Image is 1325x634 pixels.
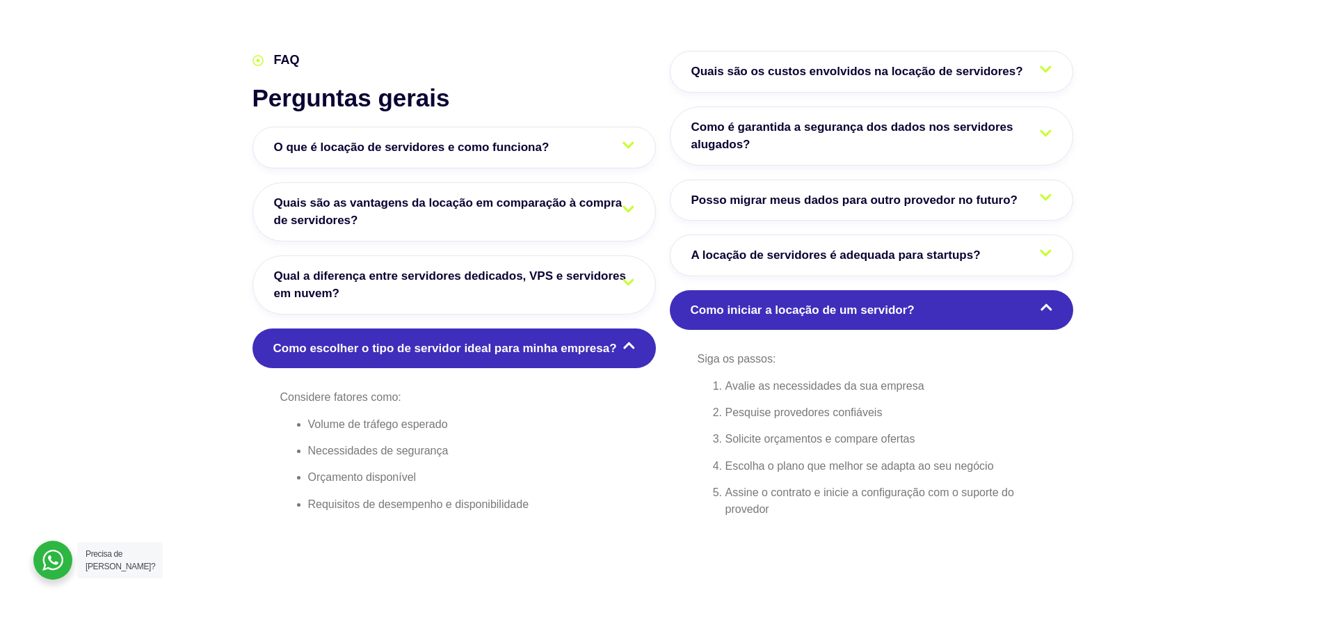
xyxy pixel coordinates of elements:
a: Quais são as vantagens da locação em comparação à compra de servidores? [252,182,656,241]
a: O que é locação de servidores e como funciona? [252,127,656,168]
a: Qual a diferença entre servidores dedicados, VPS e servidores em nuvem? [252,255,656,315]
a: Como é garantida a segurança dos dados nos servidores alugados? [670,106,1073,166]
p: ​ [308,496,628,513]
a: Como iniciar a locação de um servidor? [670,290,1073,331]
span: Volume de tráfego esperado [308,418,448,430]
span: Posso migrar meus dados para outro provedor no futuro? [691,191,1025,209]
h2: Perguntas gerais [252,84,656,113]
span: Requisitos de desempenho e disponibilidade [308,498,529,510]
span: Avalie as necessidades da sua empresa [725,380,924,392]
span: Pesquise provedores confiáveis [725,406,883,418]
span: Orçamento disponível [308,471,417,483]
div: Widget de chat [1075,456,1325,634]
span: Como iniciar a locação de um servidor? [691,301,922,319]
span: Quais são os custos envolvidos na locação de servidores? [691,63,1030,81]
span: A locação de servidores é adequada para startups? [691,246,988,264]
span: Como escolher o tipo de servidor ideal para minha empresa? [273,340,624,358]
span: O que é locação de servidores e como funciona? [274,138,556,157]
span: Solicite orçamentos e compare ofertas [725,433,915,445]
a: Como escolher o tipo de servidor ideal para minha empresa? [252,328,656,369]
p: ​ [725,484,1045,518]
span: Como é garantida a segurança dos dados nos servidores alugados? [691,118,1052,154]
a: Quais são os custos envolvidos na locação de servidores? [670,51,1073,93]
span: Precisa de [PERSON_NAME]? [86,549,155,571]
span: FAQ [271,51,300,70]
span: Considere fatores como: [280,391,401,403]
span: Necessidades de segurança [308,445,449,457]
span: Qual a diferença entre servidores dedicados, VPS e servidores em nuvem? [274,267,634,303]
span: Quais são as vantagens da locação em comparação à compra de servidores? [274,194,634,230]
a: A locação de servidores é adequada para startups? [670,235,1073,276]
span: Assine o contrato e inicie a configuração com o suporte do provedor [725,486,1014,515]
a: Posso migrar meus dados para outro provedor no futuro? [670,180,1073,221]
iframe: Chat Widget [1075,456,1325,634]
span: Escolha o plano que melhor se adapta ao seu negócio [725,460,994,472]
span: Siga os passos: [698,353,776,365]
